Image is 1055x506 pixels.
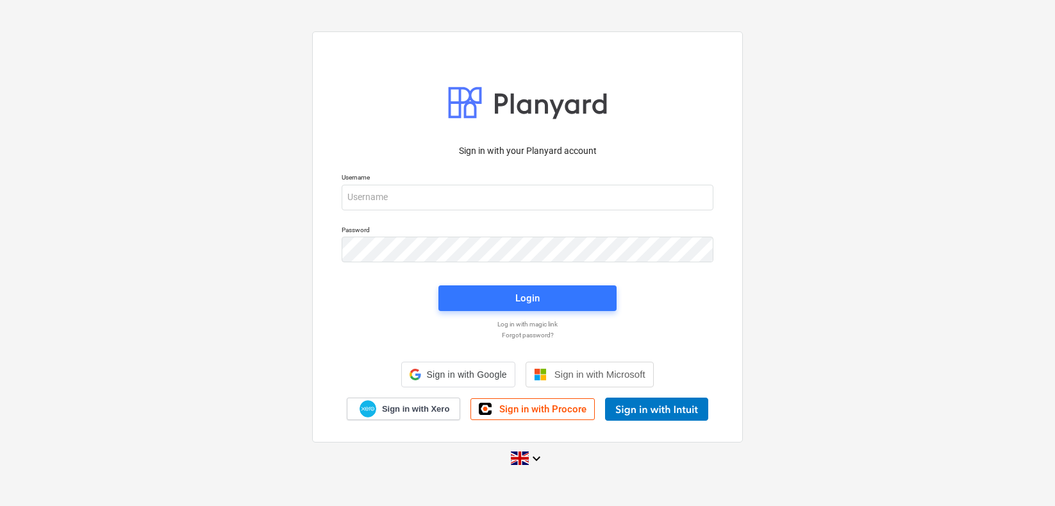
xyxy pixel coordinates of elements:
p: Password [342,226,713,237]
a: Sign in with Procore [470,398,595,420]
img: Xero logo [360,400,376,417]
a: Forgot password? [335,331,720,339]
img: Microsoft logo [534,368,547,381]
span: Sign in with Google [426,369,506,380]
a: Sign in with Xero [347,398,461,420]
span: Sign in with Procore [499,403,586,415]
i: keyboard_arrow_down [529,451,544,466]
input: Username [342,185,713,210]
p: Username [342,173,713,184]
span: Sign in with Xero [382,403,449,415]
button: Login [438,285,617,311]
a: Log in with magic link [335,320,720,328]
p: Sign in with your Planyard account [342,144,713,158]
div: Login [515,290,540,307]
span: Sign in with Microsoft [554,369,645,380]
div: Sign in with Google [401,362,515,387]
